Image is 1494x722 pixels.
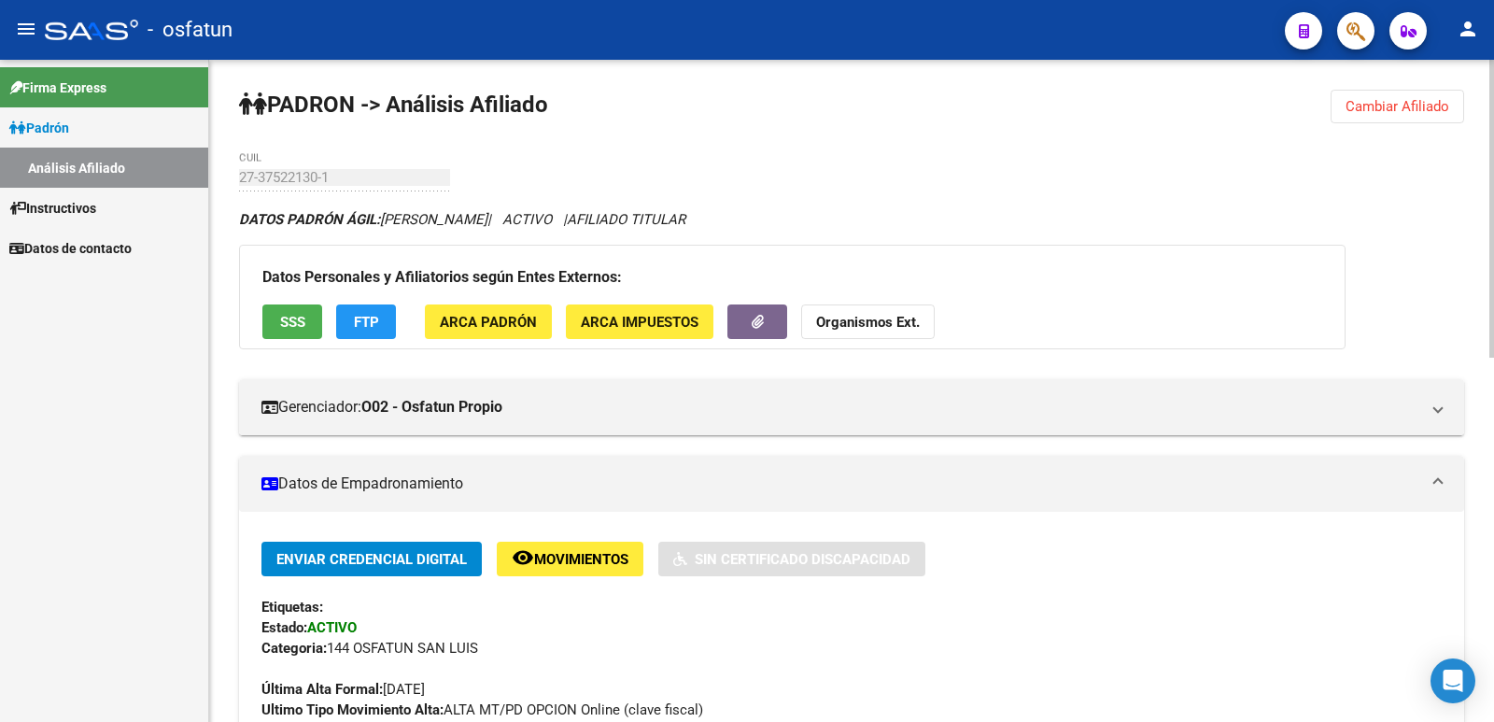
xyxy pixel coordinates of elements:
[361,397,502,418] strong: O02 - Osfatun Propio
[9,118,69,138] span: Padrón
[276,551,467,568] span: Enviar Credencial Digital
[1331,90,1464,123] button: Cambiar Afiliado
[239,379,1464,435] mat-expansion-panel-header: Gerenciador:O02 - Osfatun Propio
[261,397,1419,418] mat-panel-title: Gerenciador:
[336,304,396,339] button: FTP
[262,264,1322,290] h3: Datos Personales y Afiliatorios según Entes Externos:
[581,314,698,331] span: ARCA Impuestos
[534,551,628,568] span: Movimientos
[440,314,537,331] span: ARCA Padrón
[261,619,307,636] strong: Estado:
[425,304,552,339] button: ARCA Padrón
[1457,18,1479,40] mat-icon: person
[261,640,327,657] strong: Categoria:
[9,78,106,98] span: Firma Express
[1346,98,1449,115] span: Cambiar Afiliado
[354,314,379,331] span: FTP
[261,474,1419,494] mat-panel-title: Datos de Empadronamiento
[261,701,703,718] span: ALTA MT/PD OPCION Online (clave fiscal)
[497,542,643,576] button: Movimientos
[566,304,713,339] button: ARCA Impuestos
[262,304,322,339] button: SSS
[261,681,383,698] strong: Última Alta Formal:
[261,542,482,576] button: Enviar Credencial Digital
[801,304,935,339] button: Organismos Ext.
[239,92,548,118] strong: PADRON -> Análisis Afiliado
[239,456,1464,512] mat-expansion-panel-header: Datos de Empadronamiento
[307,619,357,636] strong: ACTIVO
[567,211,685,228] span: AFILIADO TITULAR
[239,211,380,228] strong: DATOS PADRÓN ÁGIL:
[261,599,323,616] strong: Etiquetas:
[15,18,37,40] mat-icon: menu
[239,211,685,228] i: | ACTIVO |
[148,9,233,50] span: - osfatun
[239,211,487,228] span: [PERSON_NAME]
[261,681,425,698] span: [DATE]
[261,638,1442,658] div: 144 OSFATUN SAN LUIS
[1431,658,1475,703] div: Open Intercom Messenger
[816,314,920,331] strong: Organismos Ext.
[280,314,305,331] span: SSS
[658,542,925,576] button: Sin Certificado Discapacidad
[9,198,96,219] span: Instructivos
[9,238,132,259] span: Datos de contacto
[261,701,444,718] strong: Ultimo Tipo Movimiento Alta:
[512,546,534,569] mat-icon: remove_red_eye
[695,551,910,568] span: Sin Certificado Discapacidad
